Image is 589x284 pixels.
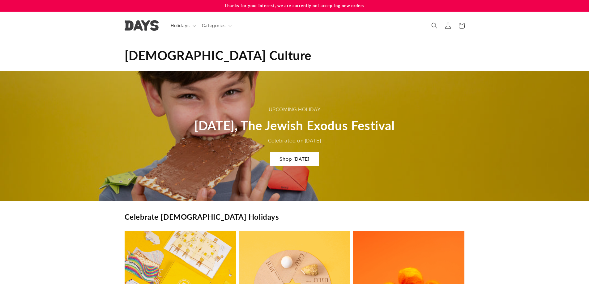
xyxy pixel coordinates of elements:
span: [DATE], The Jewish Exodus Festival [194,118,395,133]
h1: [DEMOGRAPHIC_DATA] Culture [125,47,465,63]
span: Holidays [171,23,190,28]
div: upcoming holiday [194,105,395,114]
span: Celebrated on [DATE] [268,138,321,144]
summary: Categories [198,19,234,32]
summary: Search [428,19,441,32]
span: Categories [202,23,226,28]
img: Days United [125,20,159,31]
h2: Celebrate [DEMOGRAPHIC_DATA] Holidays [125,212,279,222]
a: Shop [DATE] [270,152,319,166]
summary: Holidays [167,19,198,32]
